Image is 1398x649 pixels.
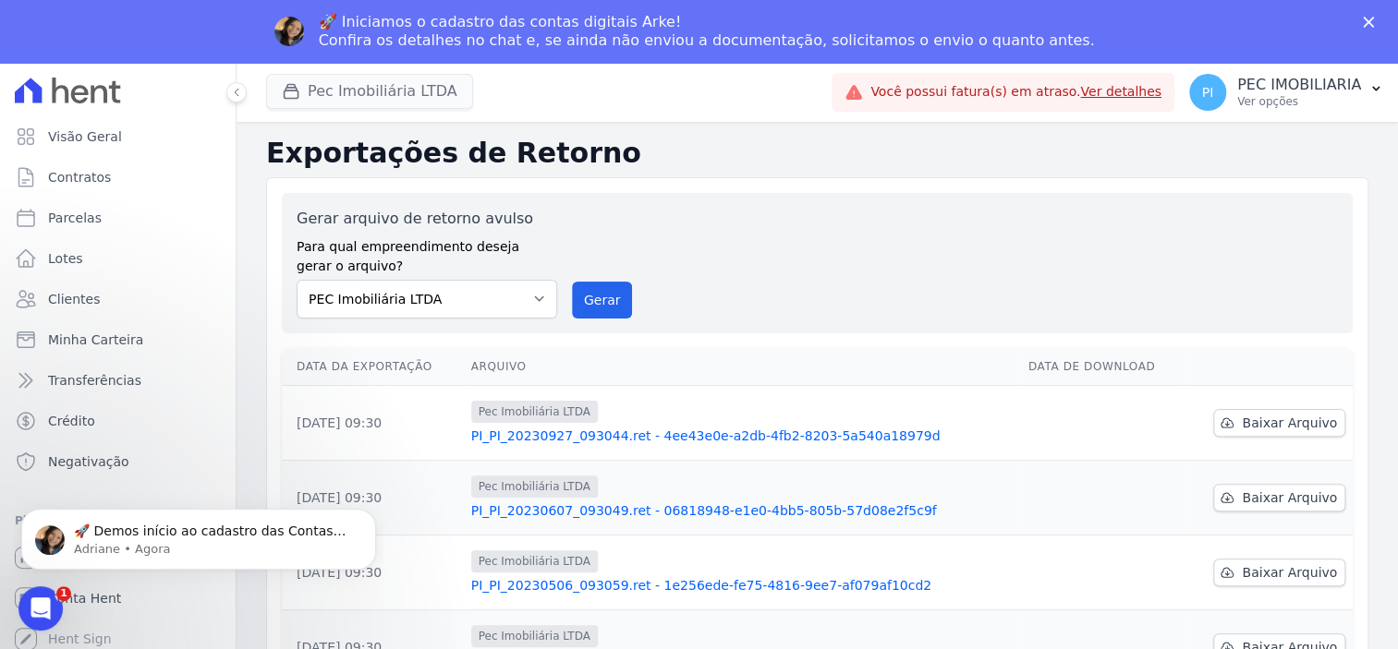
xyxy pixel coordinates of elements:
th: Data de Download [1021,348,1185,386]
th: Data da Exportação [282,348,464,386]
span: Minha Carteira [48,331,143,349]
a: PI_PI_20230927_093044.ret - 4ee43e0e-a2db-4fb2-8203-5a540a18979d [471,427,1014,445]
a: Contratos [7,159,228,196]
th: Arquivo [464,348,1021,386]
a: Negativação [7,443,228,480]
span: PI [1202,86,1214,99]
span: Pec Imobiliária LTDA [471,625,598,647]
td: [DATE] 09:30 [282,460,464,535]
span: Pec Imobiliária LTDA [471,550,598,572]
p: Message from Adriane, sent Agora [60,71,339,88]
span: Negativação [48,452,129,471]
a: Lotes [7,240,228,277]
a: Ver detalhes [1080,84,1161,99]
a: Crédito [7,403,228,439]
button: Pec Imobiliária LTDA [266,74,473,109]
label: Para qual empreendimento deseja gerar o arquivo? [297,230,557,276]
span: Clientes [48,290,100,308]
div: Fechar [1363,17,1381,28]
span: Baixar Arquivo [1242,488,1337,507]
span: Crédito [48,412,95,430]
span: Você possui fatura(s) em atraso. [870,82,1161,102]
div: 🚀 Iniciamos o cadastro das contas digitais Arke! Confira os detalhes no chat e, se ainda não envi... [319,13,1095,50]
span: Visão Geral [48,127,122,146]
a: Clientes [7,281,228,318]
a: Visão Geral [7,118,228,155]
a: Transferências [7,362,228,399]
h2: Exportações de Retorno [266,137,1368,170]
span: Parcelas [48,209,102,227]
td: [DATE] 09:30 [282,385,464,460]
span: Pec Imobiliária LTDA [471,401,598,423]
a: Parcelas [7,199,228,236]
span: Baixar Arquivo [1242,563,1337,582]
iframe: Intercom notifications mensagem [14,470,383,599]
a: PI_PI_20230506_093059.ret - 1e256ede-fe75-4816-9ee7-af079af10cd2 [471,576,1014,595]
a: Baixar Arquivo [1213,484,1345,511]
span: Pec Imobiliária LTDA [471,475,598,498]
button: Gerar [572,282,633,318]
a: Minha Carteira [7,321,228,358]
span: Lotes [48,249,83,268]
p: PEC IMOBILIARIA [1237,76,1361,94]
span: Transferências [48,371,141,390]
a: Recebíveis [7,539,228,576]
a: Baixar Arquivo [1213,409,1345,437]
label: Gerar arquivo de retorno avulso [297,208,557,230]
button: PI PEC IMOBILIARIA Ver opções [1174,66,1398,118]
span: 1 [56,586,71,601]
img: Profile image for Adriane [274,17,304,46]
p: Ver opções [1237,94,1361,109]
span: Contratos [48,168,111,186]
a: Baixar Arquivo [1213,559,1345,586]
span: Baixar Arquivo [1242,414,1337,432]
a: Conta Hent [7,580,228,617]
span: 🚀 Demos início ao cadastro das Contas Digitais Arke! Iniciamos a abertura para clientes do modelo... [60,54,339,380]
a: PI_PI_20230607_093049.ret - 06818948-e1e0-4bb5-805b-57d08e2f5c9f [471,501,1014,520]
iframe: Intercom live chat [18,586,63,631]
